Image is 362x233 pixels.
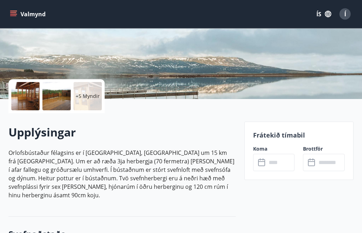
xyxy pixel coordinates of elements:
h2: Upplýsingar [8,125,236,140]
span: Í [344,10,346,18]
button: ÍS [313,8,335,21]
p: Orlofsbústaður félagsins er í [GEOGRAPHIC_DATA], [GEOGRAPHIC_DATA] um 15 km frá [GEOGRAPHIC_DATA]... [8,149,236,200]
label: Koma [253,146,295,153]
p: Frátekið tímabil [253,131,345,140]
button: menu [8,8,48,21]
label: Brottför [303,146,345,153]
button: Í [337,6,354,23]
p: +5 Myndir [76,93,100,100]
